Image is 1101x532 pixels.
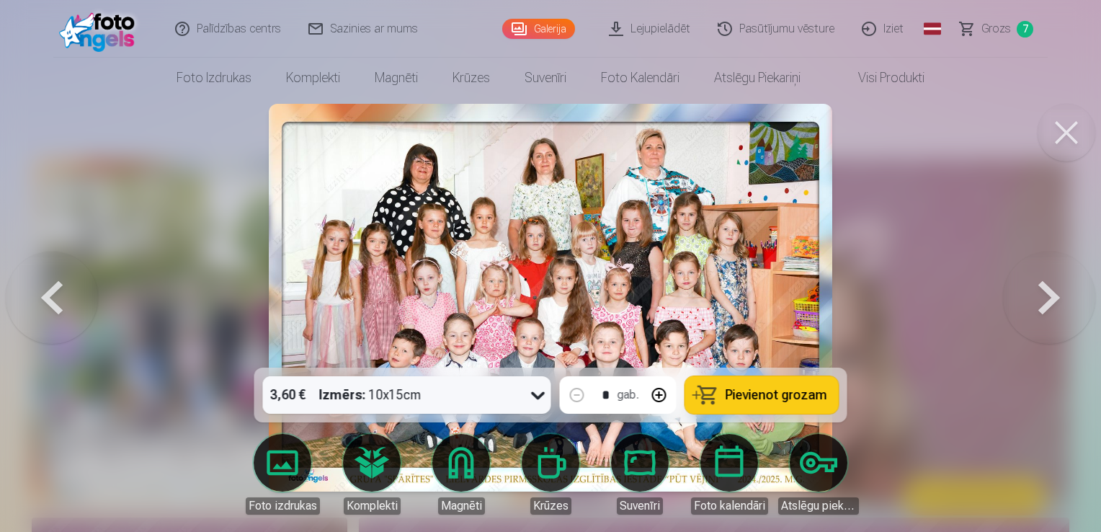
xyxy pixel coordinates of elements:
[319,376,422,414] div: 10x15cm
[319,385,366,405] strong: Izmērs :
[269,58,357,98] a: Komplekti
[726,389,827,402] span: Pievienot grozam
[438,497,485,515] div: Magnēti
[421,434,502,515] a: Magnēti
[617,497,663,515] div: Suvenīri
[1017,21,1033,37] span: 7
[778,434,859,515] a: Atslēgu piekariņi
[331,434,412,515] a: Komplekti
[599,434,680,515] a: Suvenīri
[507,58,584,98] a: Suvenīri
[344,497,401,515] div: Komplekti
[502,19,575,39] a: Galerija
[689,434,770,515] a: Foto kalendāri
[697,58,818,98] a: Atslēgu piekariņi
[778,497,859,515] div: Atslēgu piekariņi
[242,434,323,515] a: Foto izdrukas
[584,58,697,98] a: Foto kalendāri
[530,497,571,515] div: Krūzes
[685,376,839,414] button: Pievienot grozam
[618,378,639,412] div: gab.
[246,497,320,515] div: Foto izdrukas
[981,20,1011,37] span: Grozs
[159,58,269,98] a: Foto izdrukas
[435,58,507,98] a: Krūzes
[510,434,591,515] a: Krūzes
[691,497,768,515] div: Foto kalendāri
[59,6,142,52] img: /fa1
[357,58,435,98] a: Magnēti
[818,58,942,98] a: Visi produkti
[263,376,313,414] div: 3,60 €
